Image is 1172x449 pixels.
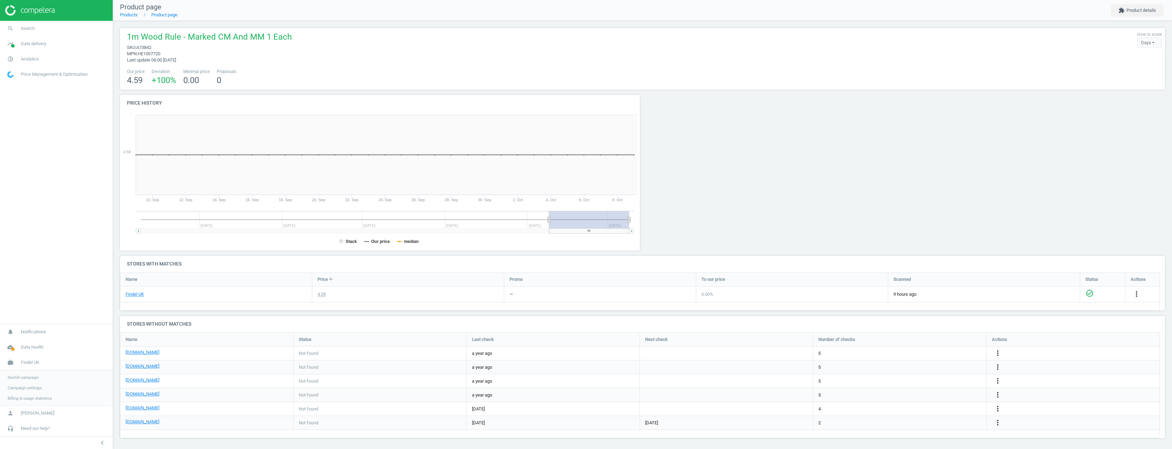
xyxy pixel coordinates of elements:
span: HE1007720 [138,51,160,56]
span: Search [21,25,35,32]
button: chevron_left [94,438,111,447]
a: Findel UK [126,291,144,297]
tspan: 16. Sep [246,198,259,202]
a: [DOMAIN_NAME] [126,377,159,383]
tspan: 8. Oct [612,198,623,202]
span: A73842 [136,45,151,50]
button: more_vert [994,377,1002,386]
img: wGWNvw8QSZomAAAAABJRU5ErkJggg== [7,71,14,78]
tspan: Our price [371,239,390,244]
tspan: 22. Sep [345,198,359,202]
span: 9 hours ago [893,291,1075,297]
span: Not found [299,350,318,357]
i: more_vert [994,377,1002,385]
span: Not found [299,378,318,384]
span: Last check [472,336,494,343]
span: 4.59 [127,75,143,85]
span: 5 [818,378,821,384]
i: more_vert [994,349,1002,357]
tspan: 28. Sep [445,198,458,202]
i: person [4,407,17,420]
span: a year ago [472,378,634,384]
span: Our price [127,68,145,75]
span: a year ago [472,350,634,357]
button: more_vert [994,418,1002,427]
span: 2 [818,420,821,426]
i: chevron_left [98,439,106,447]
i: notifications [4,325,17,338]
span: Next check [645,336,668,343]
span: [PERSON_NAME] [21,410,54,416]
span: Price [318,276,328,283]
span: Data health [21,344,43,350]
button: more_vert [994,391,1002,400]
span: sku : [127,45,136,50]
i: headset_mic [4,422,17,435]
a: Products [120,12,138,17]
span: Not found [299,364,318,370]
span: a year ago [472,392,634,398]
span: Billing & usage statistics [8,395,52,401]
label: How to scale [1137,32,1162,38]
tspan: 12. Sep [179,198,192,202]
span: Minimal price [183,68,210,75]
span: 0.00 [183,75,199,85]
span: 4 [818,406,821,412]
span: +100 % [152,75,176,85]
span: Promo [509,276,523,283]
span: Not found [299,406,318,412]
span: Proposals [217,68,236,75]
button: more_vert [994,405,1002,414]
span: Deviation [152,68,176,75]
span: 0.00 % [701,292,713,297]
span: Price Management & Optimization [21,71,88,77]
span: Findel UK [21,359,39,366]
span: 5 [818,350,821,357]
span: Notifications [21,329,46,335]
tspan: Stack [346,239,357,244]
tspan: 6. Oct [579,198,589,202]
span: Data delivery [21,41,46,47]
i: extension [1118,7,1125,14]
i: check_circle_outline [1085,289,1094,297]
i: more_vert [994,405,1002,413]
button: more_vert [1132,290,1141,299]
i: search [4,22,17,35]
span: [DATE] [472,406,634,412]
span: 1m Wood Rule - Marked CM And MM 1 Each [127,31,292,44]
h4: Stores without matches [120,316,1165,332]
button: extensionProduct details [1111,4,1163,17]
button: more_vert [994,363,1002,372]
a: [DOMAIN_NAME] [126,391,159,397]
div: — [509,291,513,297]
tspan: median [404,239,419,244]
tspan: 24. Sep [378,198,392,202]
span: Actions [1131,276,1146,283]
span: 0 [217,75,221,85]
tspan: 26. Sep [412,198,425,202]
span: Campaign settings [8,385,42,391]
a: Product page [151,12,177,17]
span: Last update 06:00 [DATE] [127,57,176,63]
span: Number of checks [818,336,855,343]
tspan: 18. Sep [279,198,292,202]
i: work [4,356,17,369]
i: timeline [4,37,17,50]
span: Name [126,276,137,283]
div: Days [1137,38,1162,48]
span: Analytics [21,56,39,62]
i: cloud_done [4,341,17,354]
span: To our price [701,276,725,283]
h4: Price history [120,95,640,111]
span: 5 [818,392,821,398]
span: Not found [299,392,318,398]
a: [DOMAIN_NAME] [126,363,159,369]
tspan: 10. Sep [146,198,159,202]
a: [DOMAIN_NAME] [126,349,159,356]
text: 4.59 [123,150,131,154]
tspan: 30. Sep [478,198,491,202]
a: [DOMAIN_NAME] [126,405,159,411]
span: Status [1085,276,1098,283]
